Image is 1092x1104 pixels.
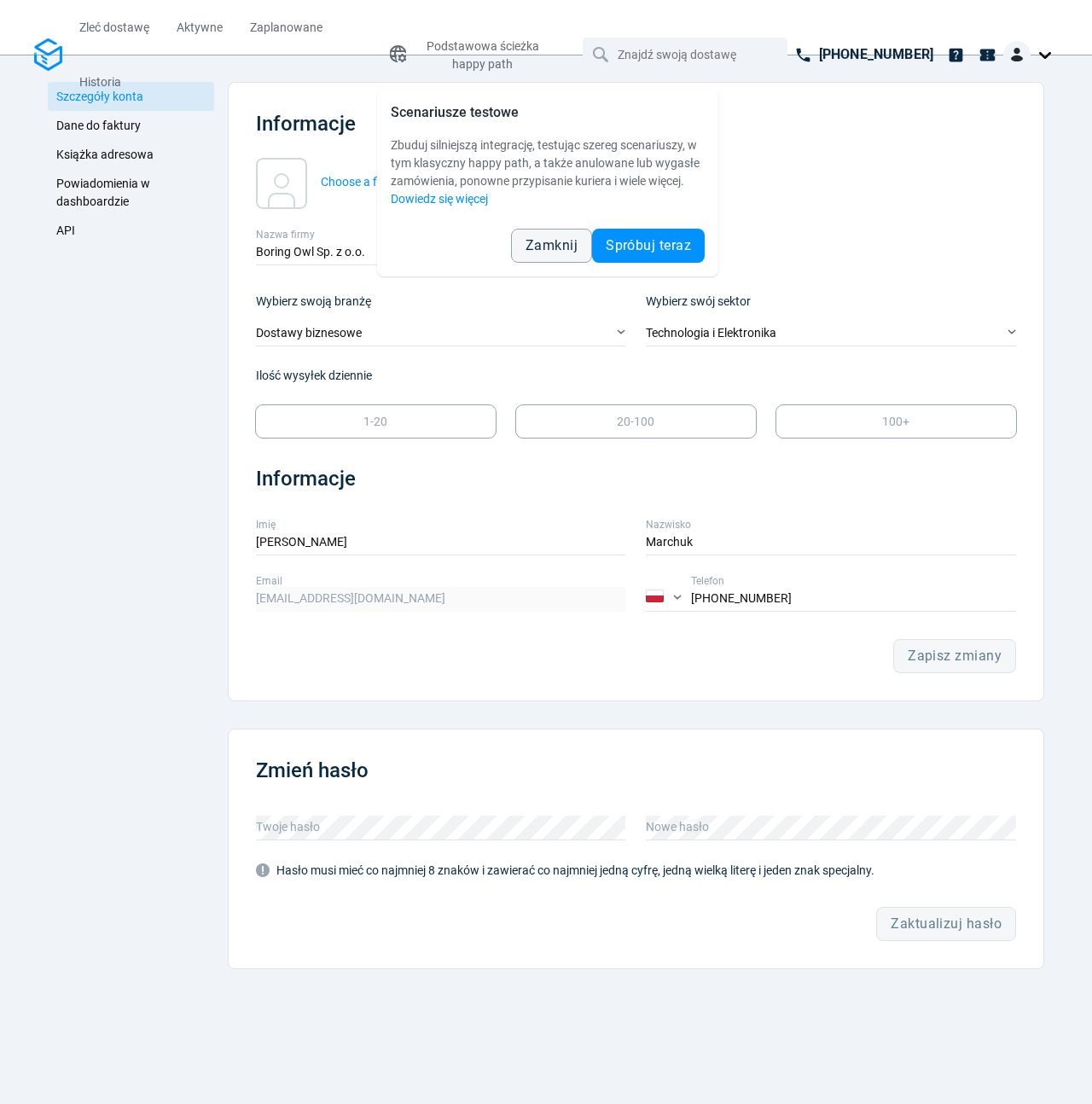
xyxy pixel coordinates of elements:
[373,27,568,82] button: Podstawowa ścieżka happy path
[48,111,214,140] a: Dane do faktury
[391,104,519,120] span: Scenariusze testowe
[256,294,371,308] span: Wybierz swoją branżę
[256,367,1016,385] p: Ilość wysyłek dziennie
[34,38,62,72] img: Logo
[321,175,462,189] span: or drag it here
[256,517,626,532] label: Imię
[819,44,933,65] p: [PHONE_NUMBER]
[256,158,307,209] img: User uploaded content
[363,413,387,431] p: 1-20
[691,573,1016,589] label: Telefon
[391,192,488,206] a: Dowiedz się więcej
[321,175,388,189] strong: Choose a file
[79,20,149,34] span: Zleć dostawę
[256,322,626,346] div: Dostawy biznesowe
[1003,41,1031,68] img: Client
[526,239,578,253] span: Zamknij
[391,138,700,188] span: Zbuduj silniejszą integrację, testując szereg scenariuszy, w tym klasyczny happy path, a także an...
[787,38,940,72] a: [PHONE_NUMBER]
[256,467,356,491] span: Informacje
[646,322,1016,346] div: Technologia i Elektronika
[48,140,214,169] a: Książka adresowa
[256,227,626,242] label: Nazwa firmy
[256,573,626,589] label: Email
[256,863,874,877] span: Hasło musi mieć co najmniej 8 znaków i zawierać co najmniej jedną cyfrę, jedną wielką literę i je...
[646,590,664,602] img: Country flag
[606,239,691,253] span: Spróbuj teraz
[592,229,705,263] button: Spróbuj teraz
[48,169,214,216] a: Powiadomienia w dashboardzie
[56,177,150,208] span: Powiadomienia w dashboardzie
[177,20,223,34] span: Aktywne
[48,216,214,245] a: API
[618,38,756,71] input: Znajdź swoją dostawę
[79,75,121,89] span: Historia
[646,517,1016,532] label: Nazwisko
[646,805,1016,836] label: Nowe hasło
[256,112,356,136] span: Informacje
[882,413,909,431] p: 100+
[256,805,626,836] label: Twoje hasło
[56,119,141,132] span: Dane do faktury
[646,294,751,308] span: Wybierz swój sektor
[617,413,654,431] p: 20-100
[511,229,592,263] button: Zamknij
[79,55,121,109] a: Historia
[256,758,369,782] span: Zmień hasło
[56,224,75,237] span: API
[427,39,539,71] span: Podstawowa ścieżka happy path
[250,20,322,34] span: Zaplanowane
[56,148,154,161] span: Książka adresowa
